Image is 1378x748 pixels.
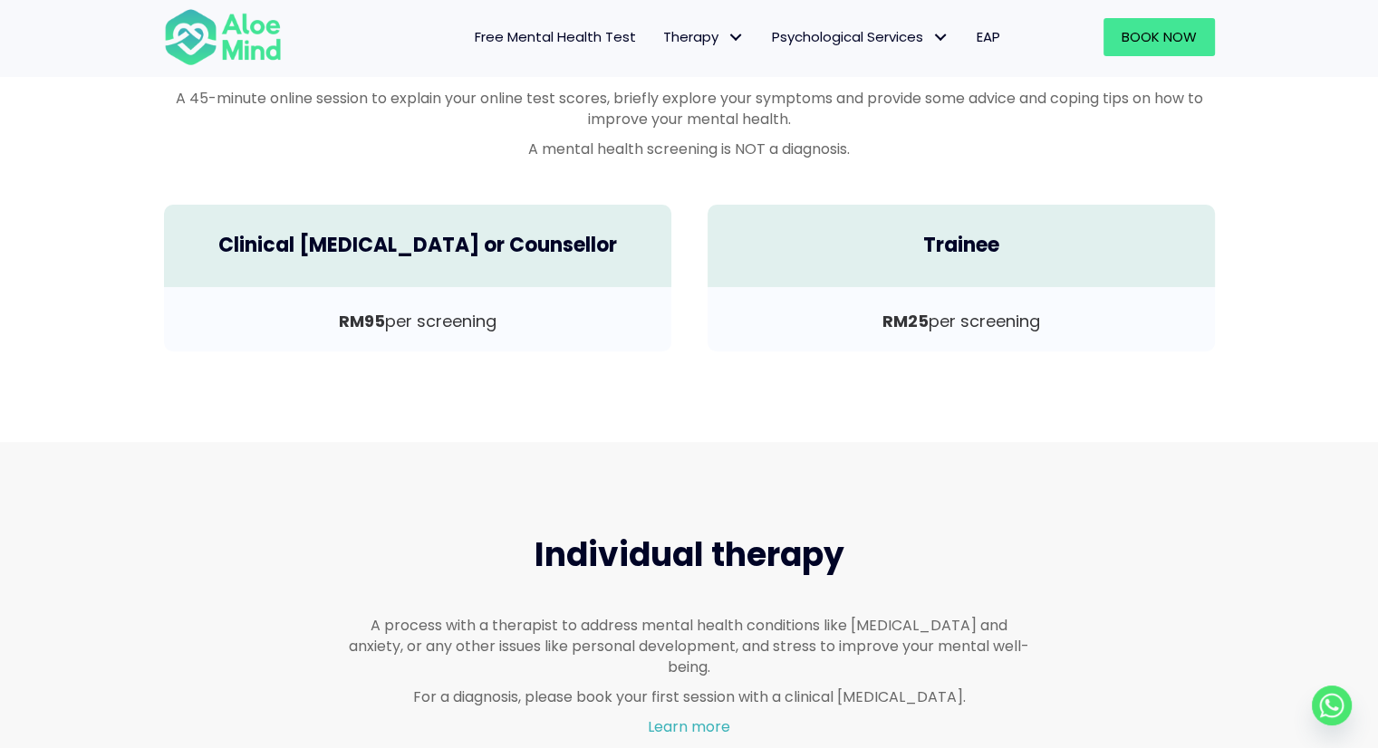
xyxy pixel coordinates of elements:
span: Therapy [663,27,745,46]
p: For a diagnosis, please book your first session with a clinical [MEDICAL_DATA]. [349,686,1030,707]
span: EAP [977,27,1000,46]
p: A process with a therapist to address mental health conditions like [MEDICAL_DATA] and anxiety, o... [349,615,1030,678]
img: Aloe mind Logo [164,7,282,67]
p: A 45-minute online session to explain your online test scores, briefly explore your symptoms and ... [164,88,1215,129]
span: Therapy: submenu [723,24,749,51]
b: RM25 [882,310,929,332]
h4: Trainee [726,232,1197,260]
span: Psychological Services: submenu [928,24,954,51]
a: Whatsapp [1312,686,1352,725]
span: Free Mental Health Test [475,27,636,46]
a: Book Now [1103,18,1215,56]
a: EAP [963,18,1014,56]
a: Free Mental Health Test [461,18,650,56]
nav: Menu [305,18,1014,56]
a: Psychological ServicesPsychological Services: submenu [758,18,963,56]
p: A mental health screening is NOT a diagnosis. [164,139,1215,159]
span: Individual therapy [535,532,844,578]
a: TherapyTherapy: submenu [650,18,758,56]
b: RM95 [339,310,385,332]
h4: Clinical [MEDICAL_DATA] or Counsellor [182,232,653,260]
span: Psychological Services [772,27,949,46]
p: per screening [182,310,653,333]
p: per screening [726,310,1197,333]
span: Book Now [1122,27,1197,46]
a: Learn more [648,716,730,737]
